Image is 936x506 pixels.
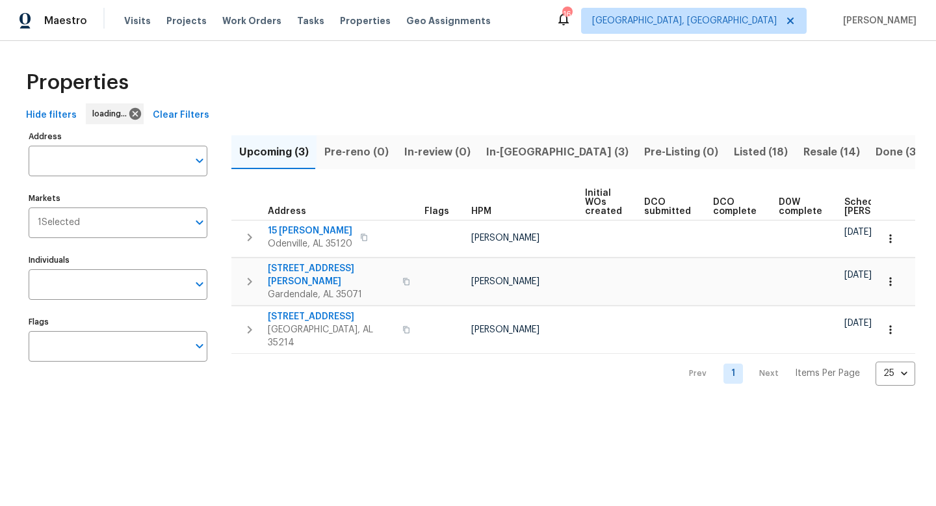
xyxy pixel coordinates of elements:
[803,143,860,161] span: Resale (14)
[795,367,860,380] p: Items Per Page
[190,152,209,170] button: Open
[585,189,622,216] span: Initial WOs created
[268,310,395,323] span: [STREET_ADDRESS]
[779,198,822,216] span: D0W complete
[29,256,207,264] label: Individuals
[644,198,691,216] span: DCO submitted
[268,288,395,301] span: Gardendale, AL 35071
[190,275,209,293] button: Open
[844,198,918,216] span: Scheduled [PERSON_NAME]
[486,143,629,161] span: In-[GEOGRAPHIC_DATA] (3)
[222,14,281,27] span: Work Orders
[268,237,352,250] span: Odenville, AL 35120
[471,233,539,243] span: [PERSON_NAME]
[876,143,933,161] span: Done (365)
[190,213,209,232] button: Open
[190,337,209,355] button: Open
[268,207,306,216] span: Address
[44,14,87,27] span: Maestro
[29,133,207,140] label: Address
[297,16,324,25] span: Tasks
[562,8,571,21] div: 16
[471,277,539,286] span: [PERSON_NAME]
[268,224,352,237] span: 15 [PERSON_NAME]
[644,143,718,161] span: Pre-Listing (0)
[838,14,916,27] span: [PERSON_NAME]
[86,103,144,124] div: loading...
[424,207,449,216] span: Flags
[21,103,82,127] button: Hide filters
[844,228,872,237] span: [DATE]
[268,262,395,288] span: [STREET_ADDRESS][PERSON_NAME]
[38,217,80,228] span: 1 Selected
[124,14,151,27] span: Visits
[29,318,207,326] label: Flags
[844,271,872,280] span: [DATE]
[592,14,777,27] span: [GEOGRAPHIC_DATA], [GEOGRAPHIC_DATA]
[29,194,207,202] label: Markets
[734,143,788,161] span: Listed (18)
[677,362,915,386] nav: Pagination Navigation
[713,198,757,216] span: DCO complete
[844,319,872,328] span: [DATE]
[239,143,309,161] span: Upcoming (3)
[268,323,395,349] span: [GEOGRAPHIC_DATA], AL 35214
[340,14,391,27] span: Properties
[471,325,539,334] span: [PERSON_NAME]
[723,364,743,384] a: Goto page 1
[26,107,77,124] span: Hide filters
[166,14,207,27] span: Projects
[324,143,389,161] span: Pre-reno (0)
[406,14,491,27] span: Geo Assignments
[148,103,214,127] button: Clear Filters
[153,107,209,124] span: Clear Filters
[404,143,471,161] span: In-review (0)
[92,107,132,120] span: loading...
[26,76,129,89] span: Properties
[471,207,491,216] span: HPM
[876,356,915,390] div: 25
